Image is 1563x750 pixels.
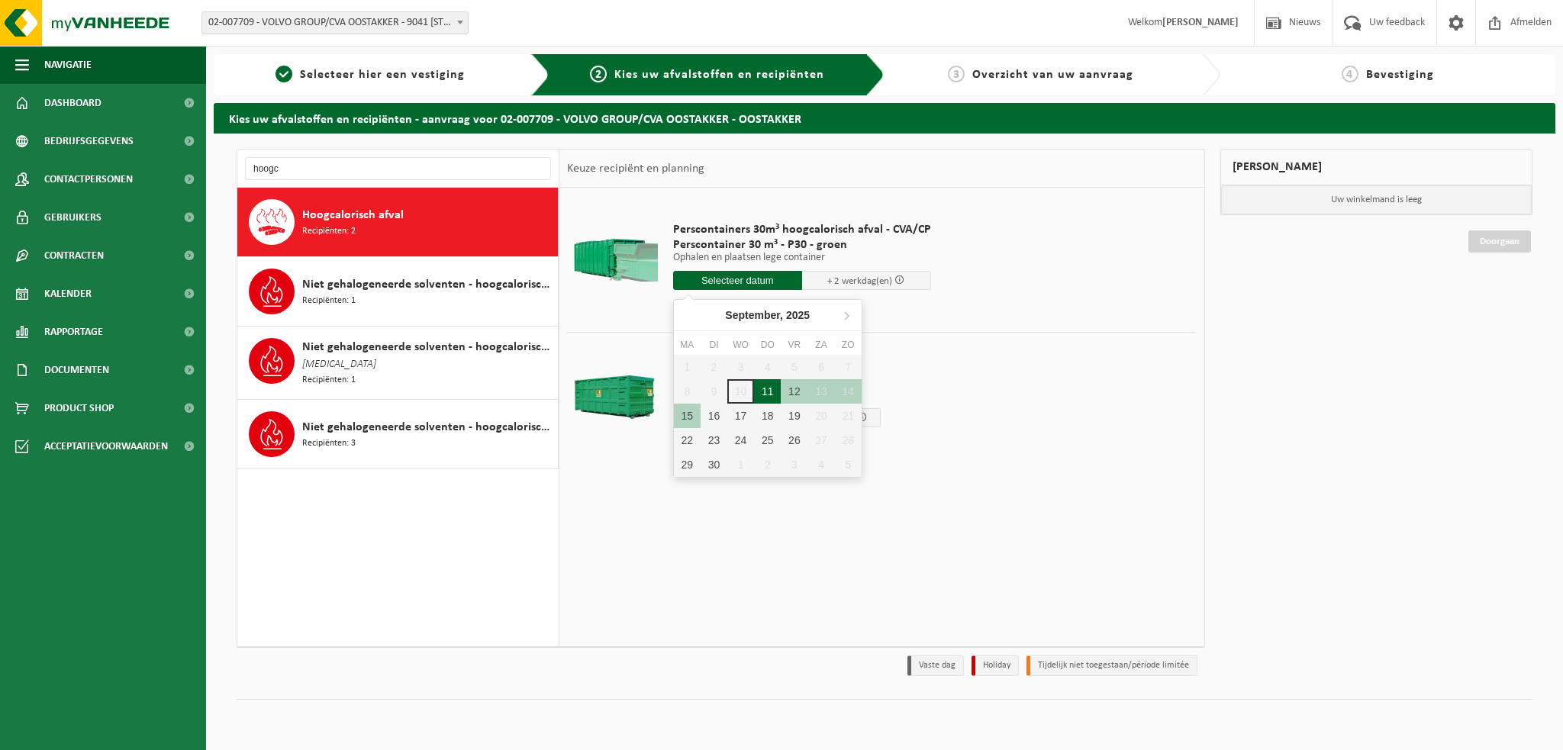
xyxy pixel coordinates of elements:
[44,237,104,275] span: Contracten
[786,310,810,320] i: 2025
[237,188,559,257] button: Hoogcalorisch afval Recipiënten: 2
[214,103,1555,133] h2: Kies uw afvalstoffen en recipiënten - aanvraag voor 02-007709 - VOLVO GROUP/CVA OOSTAKKER - OOSTA...
[1162,17,1239,28] strong: [PERSON_NAME]
[948,66,965,82] span: 3
[302,373,356,388] span: Recipiënten: 1
[754,404,781,428] div: 18
[302,206,404,224] span: Hoogcalorisch afval
[276,66,292,82] span: 1
[673,237,931,253] span: Perscontainer 30 m³ - P30 - groen
[302,338,554,356] span: Niet gehalogeneerde solventen - hoogcalorisch in IBC
[245,157,551,180] input: Materiaal zoeken
[590,66,607,82] span: 2
[237,327,559,400] button: Niet gehalogeneerde solventen - hoogcalorisch in IBC [MEDICAL_DATA] Recipiënten: 1
[719,303,816,327] div: September,
[1342,66,1358,82] span: 4
[44,198,102,237] span: Gebruikers
[302,275,554,294] span: Niet gehalogeneerde solventen - hoogcalorisch in 200lt-vat
[221,66,519,84] a: 1Selecteer hier een vestiging
[302,418,554,436] span: Niet gehalogeneerde solventen - hoogcalorisch in kleinverpakking
[754,428,781,452] div: 25
[807,337,834,352] div: za
[302,294,356,308] span: Recipiënten: 1
[302,224,356,239] span: Recipiënten: 2
[44,313,103,351] span: Rapportage
[614,69,824,81] span: Kies uw afvalstoffen en recipiënten
[781,404,807,428] div: 19
[559,150,712,188] div: Keuze recipiënt en planning
[907,655,964,676] li: Vaste dag
[781,428,807,452] div: 26
[972,655,1019,676] li: Holiday
[727,337,754,352] div: wo
[673,222,931,237] span: Perscontainers 30m³ hoogcalorisch afval - CVA/CP
[674,428,701,452] div: 22
[701,428,727,452] div: 23
[1221,185,1532,214] p: Uw winkelmand is leeg
[972,69,1133,81] span: Overzicht van uw aanvraag
[44,275,92,313] span: Kalender
[1468,230,1531,253] a: Doorgaan
[44,46,92,84] span: Navigatie
[237,257,559,327] button: Niet gehalogeneerde solventen - hoogcalorisch in 200lt-vat Recipiënten: 1
[1026,655,1197,676] li: Tijdelijk niet toegestaan/période limitée
[1220,149,1533,185] div: [PERSON_NAME]
[674,404,701,428] div: 15
[302,356,376,373] span: [MEDICAL_DATA]
[781,337,807,352] div: vr
[674,337,701,352] div: ma
[202,12,468,34] span: 02-007709 - VOLVO GROUP/CVA OOSTAKKER - 9041 OOSTAKKER, SMALLEHEERWEG 31
[781,452,807,477] div: 3
[44,160,133,198] span: Contactpersonen
[701,337,727,352] div: di
[727,428,754,452] div: 24
[1366,69,1434,81] span: Bevestiging
[674,452,701,477] div: 29
[237,400,559,469] button: Niet gehalogeneerde solventen - hoogcalorisch in kleinverpakking Recipiënten: 3
[835,337,862,352] div: zo
[754,379,781,404] div: 11
[754,452,781,477] div: 2
[44,84,102,122] span: Dashboard
[44,427,168,465] span: Acceptatievoorwaarden
[201,11,469,34] span: 02-007709 - VOLVO GROUP/CVA OOSTAKKER - 9041 OOSTAKKER, SMALLEHEERWEG 31
[781,379,807,404] div: 12
[44,122,134,160] span: Bedrijfsgegevens
[673,271,802,290] input: Selecteer datum
[673,253,931,263] p: Ophalen en plaatsen lege container
[827,276,892,286] span: + 2 werkdag(en)
[300,69,465,81] span: Selecteer hier een vestiging
[701,452,727,477] div: 30
[754,337,781,352] div: do
[727,404,754,428] div: 17
[44,351,109,389] span: Documenten
[44,389,114,427] span: Product Shop
[701,404,727,428] div: 16
[727,452,754,477] div: 1
[302,436,356,451] span: Recipiënten: 3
